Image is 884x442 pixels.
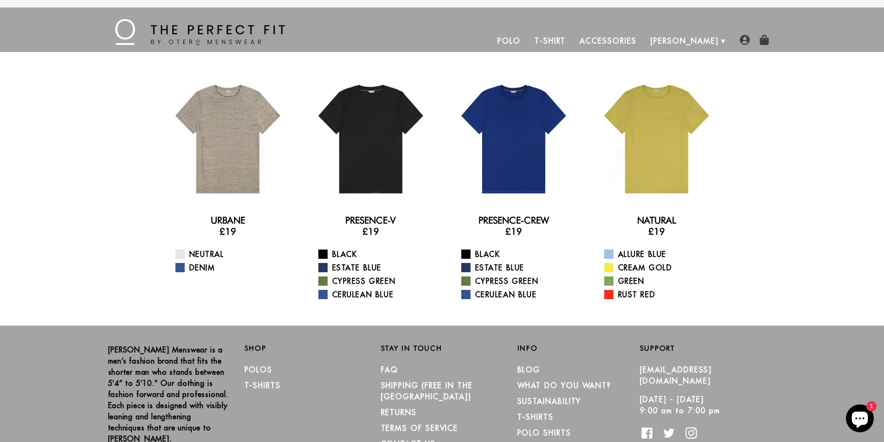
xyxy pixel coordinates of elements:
[381,344,503,352] h2: Stay in Touch
[318,262,435,273] a: Estate Blue
[604,249,721,260] a: Allure Blue
[175,262,292,273] a: Denim
[175,249,292,260] a: Neutral
[461,289,578,300] a: Cerulean Blue
[381,381,473,401] a: SHIPPING (Free in the [GEOGRAPHIC_DATA])
[245,381,281,390] a: T-Shirts
[593,226,721,237] h3: £19
[644,30,726,52] a: [PERSON_NAME]
[245,365,273,374] a: Polos
[381,423,458,433] a: TERMS OF SERVICE
[640,344,776,352] h2: Support
[517,365,541,374] a: Blog
[345,215,396,226] a: Presence-V
[318,275,435,287] a: Cypress Green
[461,275,578,287] a: Cypress Green
[604,275,721,287] a: Green
[461,262,578,273] a: Estate Blue
[318,249,435,260] a: Black
[740,35,750,45] img: user-account-icon.png
[461,249,578,260] a: Black
[604,289,721,300] a: Rust Red
[517,428,571,437] a: Polo Shirts
[490,30,528,52] a: Polo
[843,404,877,435] inbox-online-store-chat: Shopify online store chat
[517,412,554,422] a: T-Shirts
[573,30,643,52] a: Accessories
[318,289,435,300] a: Cerulean Blue
[759,35,769,45] img: shopping-bag-icon.png
[517,344,640,352] h2: Info
[381,408,417,417] a: RETURNS
[517,381,612,390] a: What Do You Want?
[164,226,292,237] h3: £19
[381,365,399,374] a: FAQ
[245,344,367,352] h2: Shop
[115,19,285,45] img: The Perfect Fit - by Otero Menswear - Logo
[528,30,573,52] a: T-Shirt
[640,394,762,416] p: [DATE] - [DATE] 9:00 am to 7:00 pm
[517,397,581,406] a: Sustainability
[307,226,435,237] h3: £19
[211,215,245,226] a: Urbane
[640,365,712,385] a: [EMAIL_ADDRESS][DOMAIN_NAME]
[604,262,721,273] a: Cream Gold
[637,215,676,226] a: Natural
[478,215,549,226] a: Presence-Crew
[450,226,578,237] h3: £19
